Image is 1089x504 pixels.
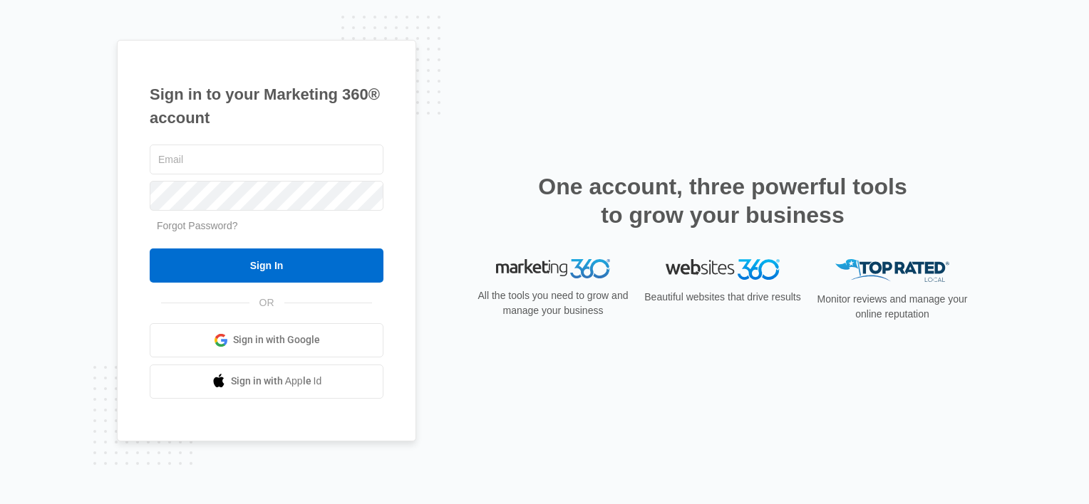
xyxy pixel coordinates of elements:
a: Sign in with Google [150,323,383,357]
input: Email [150,145,383,174]
span: Sign in with Google [233,332,320,347]
p: All the tools you need to grow and manage your business [473,288,633,318]
p: Beautiful websites that drive results [643,290,802,305]
h1: Sign in to your Marketing 360® account [150,83,383,130]
span: Sign in with Apple Id [231,374,322,389]
input: Sign In [150,248,383,283]
img: Websites 360 [666,259,780,280]
h2: One account, three powerful tools to grow your business [534,172,912,229]
a: Forgot Password? [157,220,238,231]
a: Sign in with Apple Id [150,364,383,399]
img: Marketing 360 [496,259,610,279]
p: Monitor reviews and manage your online reputation [812,292,972,322]
span: OR [249,295,284,310]
img: Top Rated Local [835,259,949,283]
